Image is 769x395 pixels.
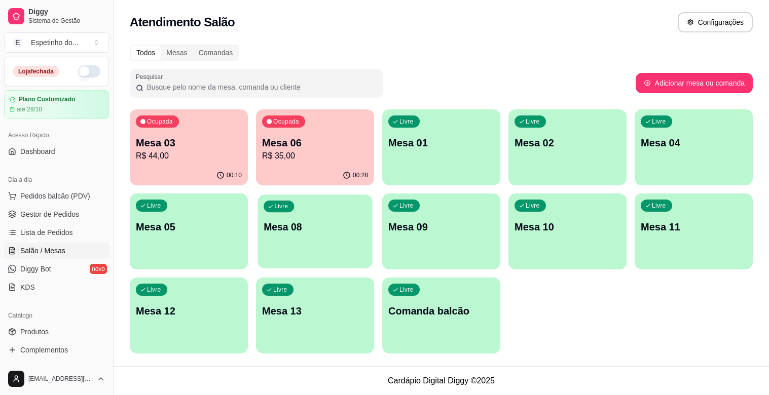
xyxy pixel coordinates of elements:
button: LivreMesa 08 [258,194,372,268]
p: Ocupada [147,117,173,126]
div: Espetinho do ... [31,37,78,48]
p: Livre [652,202,666,210]
p: Livre [399,117,414,126]
button: OcupadaMesa 03R$ 44,0000:10 [130,109,248,185]
span: Salão / Mesas [20,246,65,256]
button: LivreMesa 04 [635,109,753,185]
p: Livre [274,203,288,211]
span: [EMAIL_ADDRESS][DOMAIN_NAME] [28,375,93,383]
span: E [13,37,23,48]
a: Diggy Botnovo [4,261,109,277]
p: Mesa 06 [262,136,368,150]
button: Alterar Status [78,65,100,77]
article: Plano Customizado [19,96,75,103]
button: LivreMesa 02 [508,109,627,185]
button: [EMAIL_ADDRESS][DOMAIN_NAME] [4,367,109,391]
div: Dia a dia [4,172,109,188]
a: Complementos [4,342,109,358]
p: Mesa 11 [641,220,747,234]
button: LivreMesa 05 [130,193,248,269]
button: LivreMesa 09 [382,193,500,269]
p: Mesa 12 [136,304,242,318]
article: até 28/10 [17,105,42,113]
span: Produtos [20,327,49,337]
div: Catálogo [4,307,109,324]
a: Dashboard [4,143,109,160]
button: LivreMesa 10 [508,193,627,269]
a: Salão / Mesas [4,243,109,259]
p: Mesa 09 [388,220,494,234]
button: Configurações [678,12,753,32]
span: Dashboard [20,146,55,156]
span: KDS [20,282,35,292]
button: LivreMesa 13 [256,278,374,353]
a: Lista de Pedidos [4,224,109,241]
p: Livre [399,286,414,294]
p: Livre [147,202,161,210]
span: Lista de Pedidos [20,227,73,238]
p: Livre [147,286,161,294]
button: Select a team [4,32,109,53]
div: Todos [131,46,161,60]
p: Mesa 10 [515,220,620,234]
footer: Cardápio Digital Diggy © 2025 [114,366,769,395]
span: Pedidos balcão (PDV) [20,191,90,201]
p: R$ 44,00 [136,150,242,162]
p: Comanda balcão [388,304,494,318]
p: Mesa 04 [641,136,747,150]
a: Gestor de Pedidos [4,206,109,222]
a: Produtos [4,324,109,340]
button: Pedidos balcão (PDV) [4,188,109,204]
input: Pesquisar [143,82,377,92]
p: Mesa 03 [136,136,242,150]
p: 00:10 [227,171,242,179]
p: Mesa 01 [388,136,494,150]
a: Plano Customizadoaté 28/10 [4,90,109,119]
span: Complementos [20,345,68,355]
p: Livre [652,117,666,126]
button: LivreMesa 12 [130,278,248,353]
span: Sistema de Gestão [28,17,105,25]
p: Livre [526,202,540,210]
p: 00:28 [353,171,368,179]
h2: Atendimento Salão [130,14,235,30]
p: Livre [526,117,540,126]
span: Gestor de Pedidos [20,209,79,219]
p: Mesa 13 [262,304,368,318]
button: OcupadaMesa 06R$ 35,0000:28 [256,109,374,185]
a: DiggySistema de Gestão [4,4,109,28]
a: KDS [4,279,109,295]
p: Mesa 08 [264,220,367,234]
button: LivreMesa 11 [635,193,753,269]
button: LivreComanda balcão [382,278,500,353]
button: Adicionar mesa ou comanda [636,73,753,93]
button: LivreMesa 01 [382,109,500,185]
div: Mesas [161,46,193,60]
p: Livre [399,202,414,210]
span: Diggy Bot [20,264,51,274]
div: Comandas [193,46,239,60]
p: Livre [273,286,287,294]
p: Mesa 05 [136,220,242,234]
p: R$ 35,00 [262,150,368,162]
div: Acesso Rápido [4,127,109,143]
div: Loja fechada [13,66,59,77]
p: Mesa 02 [515,136,620,150]
span: Diggy [28,8,105,17]
p: Ocupada [273,117,299,126]
label: Pesquisar [136,72,166,81]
